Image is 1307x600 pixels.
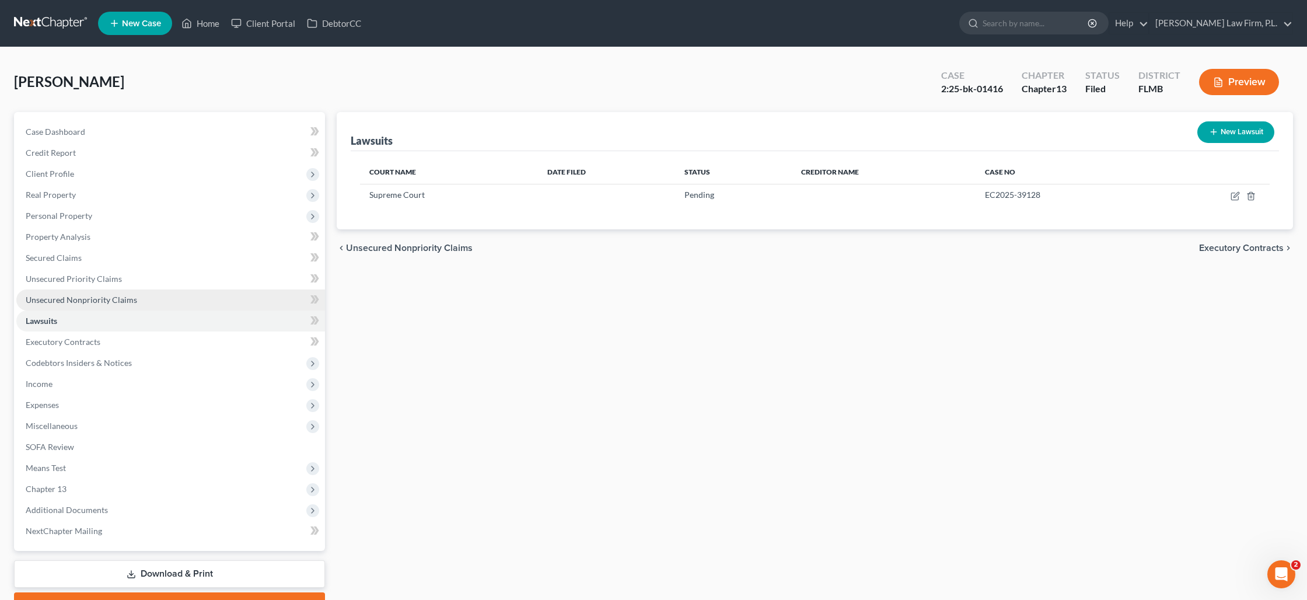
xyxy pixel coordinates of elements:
a: NextChapter Mailing [16,521,325,542]
a: Home [176,13,225,34]
a: SOFA Review [16,437,325,458]
button: Preview [1199,69,1279,95]
span: Creditor Name [801,168,859,176]
span: Status [684,168,710,176]
button: Executory Contracts chevron_right [1199,243,1293,253]
div: 2:25-bk-01416 [941,82,1003,96]
span: Executory Contracts [1199,243,1284,253]
span: Chapter 13 [26,484,67,494]
div: FLMB [1138,82,1180,96]
a: Case Dashboard [16,121,325,142]
span: 13 [1056,83,1067,94]
iframe: Intercom live chat [1267,560,1295,588]
span: Unsecured Priority Claims [26,274,122,284]
input: Search by name... [983,12,1089,34]
div: Status [1085,69,1120,82]
div: Lawsuits [351,134,393,148]
span: Miscellaneous [26,421,78,431]
a: Help [1109,13,1148,34]
span: NextChapter Mailing [26,526,102,536]
span: Credit Report [26,148,76,158]
span: Real Property [26,190,76,200]
span: Court Name [369,168,416,176]
div: District [1138,69,1180,82]
a: Executory Contracts [16,332,325,353]
span: Expenses [26,400,59,410]
a: Unsecured Nonpriority Claims [16,289,325,311]
span: Codebtors Insiders & Notices [26,358,132,368]
span: Secured Claims [26,253,82,263]
span: Personal Property [26,211,92,221]
i: chevron_left [337,243,346,253]
span: Property Analysis [26,232,90,242]
span: EC2025-39128 [985,190,1040,200]
a: Lawsuits [16,311,325,332]
a: Secured Claims [16,247,325,268]
div: Case [941,69,1003,82]
span: Income [26,379,53,389]
i: chevron_right [1284,243,1293,253]
button: chevron_left Unsecured Nonpriority Claims [337,243,473,253]
a: Credit Report [16,142,325,163]
span: Lawsuits [26,316,57,326]
span: Unsecured Nonpriority Claims [346,243,473,253]
span: New Case [122,19,161,28]
span: Supreme Court [369,190,425,200]
a: Download & Print [14,560,325,588]
span: Unsecured Nonpriority Claims [26,295,137,305]
span: Means Test [26,463,66,473]
span: 2 [1291,560,1301,570]
a: Property Analysis [16,226,325,247]
a: [PERSON_NAME] Law Firm, P.L. [1149,13,1292,34]
span: Pending [684,190,714,200]
a: Unsecured Priority Claims [16,268,325,289]
a: DebtorCC [301,13,367,34]
div: Chapter [1022,82,1067,96]
span: [PERSON_NAME] [14,73,124,90]
span: Case Dashboard [26,127,85,137]
div: Filed [1085,82,1120,96]
a: Client Portal [225,13,301,34]
span: SOFA Review [26,442,74,452]
span: Executory Contracts [26,337,100,347]
div: Chapter [1022,69,1067,82]
span: Client Profile [26,169,74,179]
button: New Lawsuit [1197,121,1274,143]
span: Additional Documents [26,505,108,515]
span: Date Filed [547,168,586,176]
span: Case No [985,168,1015,176]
